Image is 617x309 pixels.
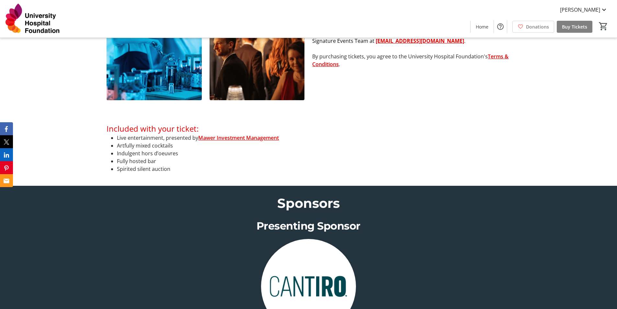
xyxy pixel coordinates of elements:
span: [PERSON_NAME] [560,6,600,14]
span: Sponsors [277,195,340,211]
button: Help [494,20,507,33]
button: [PERSON_NAME] [555,5,613,15]
li: Fully hosted bar [117,157,510,165]
img: University Hospital Foundation's Logo [4,3,62,35]
span: Included with your ticket: [107,123,199,134]
li: Artfully mixed cocktails [117,142,510,149]
span: Home [476,23,488,30]
a: Buy Tickets [557,21,592,33]
button: Cart [598,20,609,32]
a: Donations [512,21,554,33]
li: Spirited silent auction [117,165,510,173]
a: Home [471,21,494,33]
img: undefined [107,5,202,101]
p: By purchasing tickets, you agree to the University Hospital Foundation's . [312,53,510,68]
span: . [464,37,465,44]
u: [EMAIL_ADDRESS][DOMAIN_NAME] [376,37,464,44]
li: Live entertainment, presented by [117,134,510,142]
span: Buy Tickets [562,23,587,30]
span: Donations [526,23,549,30]
img: undefined [210,5,305,101]
span: Presenting Sponsor [257,220,360,232]
a: Mawer Investment Management [198,134,279,141]
li: Indulgent hors d’oeuvres [117,149,510,157]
